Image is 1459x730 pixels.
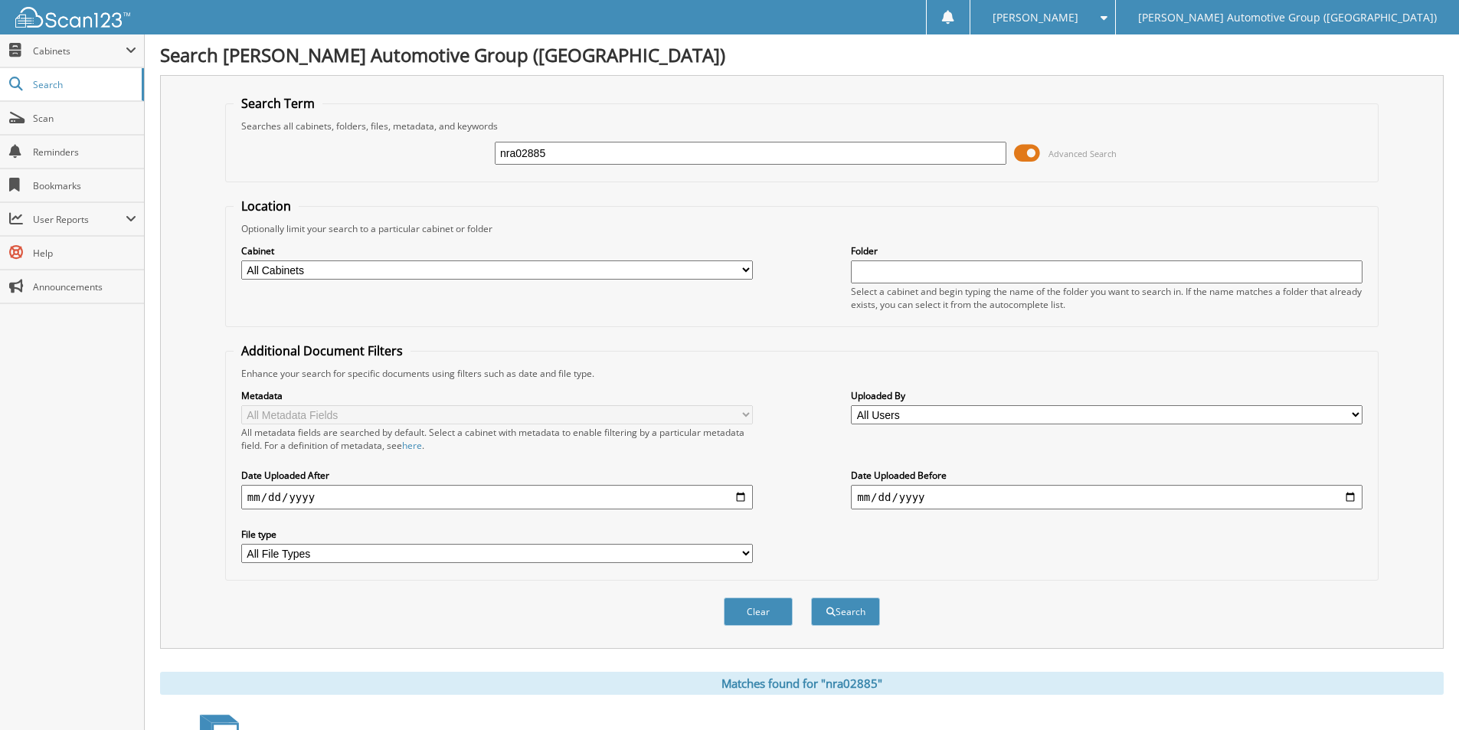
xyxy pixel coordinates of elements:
[241,244,753,257] label: Cabinet
[234,222,1370,235] div: Optionally limit your search to a particular cabinet or folder
[851,469,1362,482] label: Date Uploaded Before
[241,426,753,452] div: All metadata fields are searched by default. Select a cabinet with metadata to enable filtering b...
[241,485,753,509] input: start
[15,7,130,28] img: scan123-logo-white.svg
[33,213,126,226] span: User Reports
[851,244,1362,257] label: Folder
[724,597,793,626] button: Clear
[33,146,136,159] span: Reminders
[241,528,753,541] label: File type
[241,469,753,482] label: Date Uploaded After
[33,179,136,192] span: Bookmarks
[993,13,1078,22] span: [PERSON_NAME]
[851,485,1362,509] input: end
[234,367,1370,380] div: Enhance your search for specific documents using filters such as date and file type.
[1048,148,1117,159] span: Advanced Search
[33,44,126,57] span: Cabinets
[160,42,1444,67] h1: Search [PERSON_NAME] Automotive Group ([GEOGRAPHIC_DATA])
[851,285,1362,311] div: Select a cabinet and begin typing the name of the folder you want to search in. If the name match...
[234,119,1370,133] div: Searches all cabinets, folders, files, metadata, and keywords
[33,247,136,260] span: Help
[234,342,411,359] legend: Additional Document Filters
[1138,13,1437,22] span: [PERSON_NAME] Automotive Group ([GEOGRAPHIC_DATA])
[33,112,136,125] span: Scan
[851,389,1362,402] label: Uploaded By
[234,198,299,214] legend: Location
[33,78,134,91] span: Search
[33,280,136,293] span: Announcements
[241,389,753,402] label: Metadata
[811,597,880,626] button: Search
[160,672,1444,695] div: Matches found for "nra02885"
[234,95,322,112] legend: Search Term
[402,439,422,452] a: here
